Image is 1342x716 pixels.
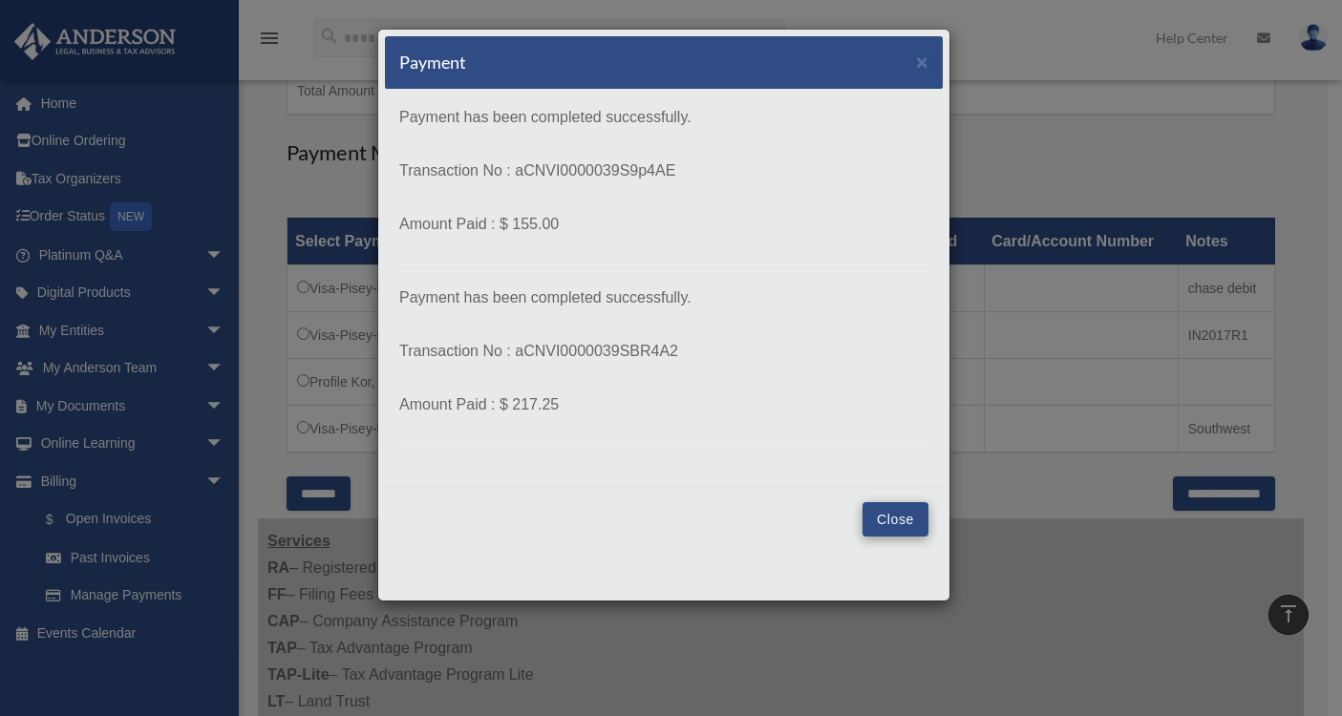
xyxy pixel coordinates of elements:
[399,284,928,311] p: Payment has been completed successfully.
[863,502,928,537] button: Close
[399,104,928,131] p: Payment has been completed successfully.
[916,52,928,72] button: Close
[399,391,928,418] p: Amount Paid : $ 217.25
[399,211,928,238] p: Amount Paid : $ 155.00
[399,158,928,184] p: Transaction No : aCNVI0000039S9p4AE
[399,338,928,365] p: Transaction No : aCNVI0000039SBR4A2
[399,51,466,74] h5: Payment
[916,51,928,73] span: ×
